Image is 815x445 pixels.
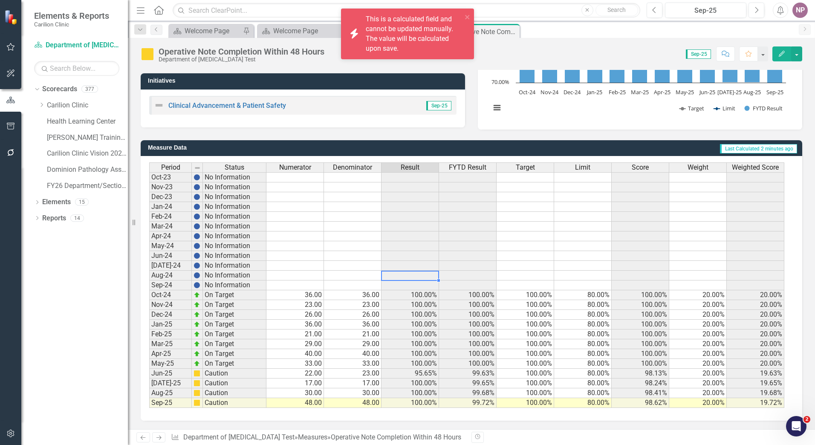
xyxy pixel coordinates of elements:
[149,388,192,398] td: Aug-25
[595,4,638,16] button: Search
[381,320,439,329] td: 100.00%
[381,349,439,359] td: 100.00%
[732,164,779,171] span: Weighted Score
[381,359,439,369] td: 100.00%
[203,349,266,359] td: On Target
[149,212,192,222] td: Feb-24
[497,329,554,339] td: 100.00%
[4,9,20,25] img: ClearPoint Strategy
[194,174,200,181] img: BgCOk07PiH71IgAAAABJRU5ErkJggg==
[324,359,381,369] td: 33.00
[766,88,783,96] text: Sep-25
[149,339,192,349] td: Mar-25
[554,379,612,388] td: 80.00%
[609,88,626,96] text: Feb-25
[497,300,554,310] td: 100.00%
[149,280,192,290] td: Sep-24
[159,56,324,63] div: Department of [MEDICAL_DATA] Test
[149,172,192,182] td: Oct-23
[792,3,808,18] button: NP
[81,86,98,93] div: 377
[259,26,340,36] a: Welcome Page
[381,329,439,339] td: 100.00%
[203,339,266,349] td: On Target
[540,88,559,96] text: Nov-24
[149,379,192,388] td: [DATE]-25
[149,398,192,408] td: Sep-25
[439,398,497,408] td: 99.72%
[266,359,324,369] td: 33.00
[669,398,727,408] td: 20.00%
[324,369,381,379] td: 23.00
[194,399,200,406] img: cBAA0RP0Y6D5n+AAAAAElFTkSuQmCC
[324,379,381,388] td: 17.00
[717,88,742,96] text: [DATE]-25
[554,290,612,300] td: 80.00%
[34,21,109,28] small: Carilion Clinic
[612,290,669,300] td: 100.00%
[279,164,311,171] span: Numerator
[203,398,266,408] td: Caution
[439,369,497,379] td: 99.63%
[203,192,266,202] td: No Information
[516,164,535,171] span: Target
[439,379,497,388] td: 99.65%
[203,202,266,212] td: No Information
[491,102,503,114] button: View chart menu, Chart
[727,349,784,359] td: 20.00%
[298,433,327,441] a: Measures
[612,310,669,320] td: 100.00%
[669,359,727,369] td: 20.00%
[669,339,727,349] td: 20.00%
[727,300,784,310] td: 20.00%
[333,164,372,171] span: Denominator
[699,88,715,96] text: Jun-25
[149,369,192,379] td: Jun-25
[266,320,324,329] td: 36.00
[669,300,727,310] td: 20.00%
[47,165,128,175] a: Dominion Pathology Associates
[324,329,381,339] td: 21.00
[203,329,266,339] td: On Target
[203,388,266,398] td: Caution
[149,329,192,339] td: Feb-25
[194,380,200,387] img: cBAA0RP0Y6D5n+AAAAAElFTkSuQmCC
[194,292,200,298] img: zOikAAAAAElFTkSuQmCC
[324,388,381,398] td: 30.00
[154,100,164,110] img: Not Defined
[381,290,439,300] td: 100.00%
[266,379,324,388] td: 17.00
[203,182,266,192] td: No Information
[612,329,669,339] td: 100.00%
[669,329,727,339] td: 20.00%
[554,398,612,408] td: 80.00%
[194,243,200,249] img: BgCOk07PiH71IgAAAABJRU5ErkJggg==
[194,252,200,259] img: BgCOk07PiH71IgAAAABJRU5ErkJggg==
[727,290,784,300] td: 20.00%
[491,78,509,86] text: 70.00%
[194,311,200,318] img: zOikAAAAAElFTkSuQmCC
[401,164,419,171] span: Result
[47,149,128,159] a: Carilion Clinic Vision 2025 (Full Version)
[497,388,554,398] td: 100.00%
[612,300,669,310] td: 100.00%
[141,47,154,61] img: Caution
[203,261,266,271] td: No Information
[554,369,612,379] td: 80.00%
[497,398,554,408] td: 100.00%
[564,88,581,96] text: Dec-24
[465,12,471,22] button: close
[194,194,200,200] img: BgCOk07PiH71IgAAAABJRU5ErkJggg==
[497,290,554,300] td: 100.00%
[554,339,612,349] td: 80.00%
[203,359,266,369] td: On Target
[203,212,266,222] td: No Information
[194,360,200,367] img: zOikAAAAAElFTkSuQmCC
[34,61,119,76] input: Search Below...
[148,144,364,151] h3: Measure Data
[203,241,266,251] td: No Information
[149,261,192,271] td: [DATE]-24
[668,6,743,16] div: Sep-25
[439,320,497,329] td: 100.00%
